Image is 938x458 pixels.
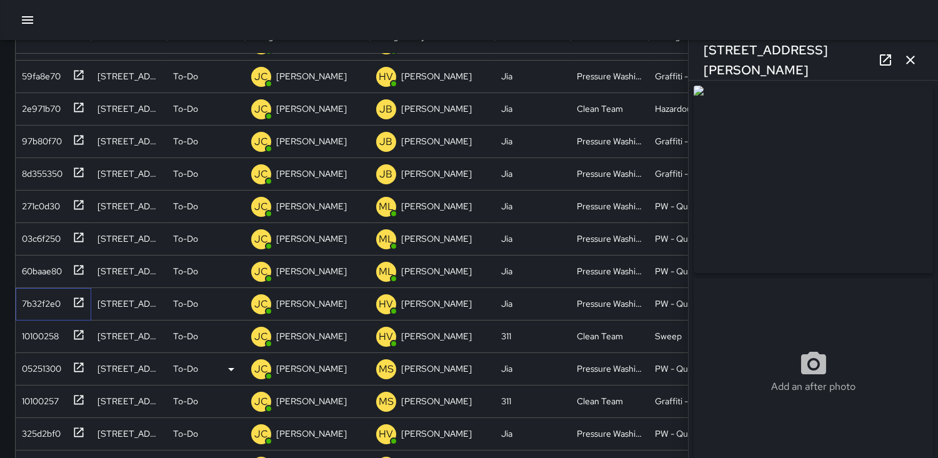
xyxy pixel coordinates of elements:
div: Jia [501,135,512,147]
div: Jia [501,297,512,310]
div: 97b80f70 [17,130,62,147]
div: Jia [501,265,512,277]
p: HV [379,427,394,442]
div: Jia [501,200,512,212]
p: JC [254,102,268,117]
div: 10100257 [17,390,59,407]
p: JC [254,134,268,149]
p: [PERSON_NAME] [276,427,347,440]
div: 05251300 [17,357,61,375]
div: Jia [501,427,512,440]
div: Pressure Washing [577,362,642,375]
p: To-Do [173,265,198,277]
div: Clean Team [577,102,623,115]
div: Graffiti - Private [655,70,717,82]
div: Sweep [655,330,682,342]
p: MS [379,394,394,409]
div: Jia [501,102,512,115]
div: Pressure Washing [577,297,642,310]
p: To-Do [173,427,198,440]
p: [PERSON_NAME] [401,102,472,115]
p: To-Do [173,70,198,82]
div: Pressure Washing [577,232,642,245]
div: Jia [501,167,512,180]
p: To-Do [173,200,198,212]
p: [PERSON_NAME] [276,265,347,277]
p: JC [254,167,268,182]
div: Graffiti - Public [655,167,714,180]
p: [PERSON_NAME] [401,167,472,180]
p: To-Do [173,362,198,375]
div: 1029 Market Street [97,102,161,115]
div: 1398 Mission Street [97,362,161,375]
p: [PERSON_NAME] [276,330,347,342]
p: [PERSON_NAME] [276,200,347,212]
div: 2224 Turk Street [97,232,161,245]
p: JC [254,362,268,377]
p: HV [379,69,394,84]
div: 59fa8e70 [17,65,61,82]
div: 1101 Market Street [97,135,161,147]
p: [PERSON_NAME] [276,135,347,147]
p: [PERSON_NAME] [401,362,472,375]
div: 41 Grove Street [97,70,161,82]
div: Graffiti - Public [655,135,714,147]
p: [PERSON_NAME] [401,200,472,212]
p: [PERSON_NAME] [401,330,472,342]
div: 563 Minna Street [97,395,161,407]
p: [PERSON_NAME] [401,70,472,82]
div: 271c0d30 [17,195,60,212]
p: To-Do [173,167,198,180]
div: 60baae80 [17,260,62,277]
p: To-Do [173,330,198,342]
div: PW - Quick Wash [655,232,721,245]
div: PW - Quick Wash [655,362,721,375]
div: 39 Mason Street [97,200,161,212]
div: PW - Quick Wash [655,200,721,212]
p: [PERSON_NAME] [401,265,472,277]
div: 311 [501,330,511,342]
p: JC [254,329,268,344]
p: [PERSON_NAME] [276,232,347,245]
p: [PERSON_NAME] [401,427,472,440]
div: 03c6f250 [17,227,61,245]
div: Pressure Washing [577,135,642,147]
p: JC [254,232,268,247]
div: Clean Team [577,330,623,342]
div: 2e971b70 [17,97,61,115]
p: [PERSON_NAME] [276,167,347,180]
div: 311 [501,395,511,407]
div: Pressure Washing [577,70,642,82]
p: JC [254,264,268,279]
p: JC [254,297,268,312]
p: [PERSON_NAME] [276,362,347,375]
p: JB [380,134,393,149]
p: [PERSON_NAME] [401,135,472,147]
div: Pressure Washing [577,167,642,180]
p: [PERSON_NAME] [276,297,347,310]
p: [PERSON_NAME] [276,395,347,407]
p: To-Do [173,297,198,310]
p: MS [379,362,394,377]
div: PW - Quick Wash [655,297,721,310]
p: JC [254,427,268,442]
p: To-Do [173,395,198,407]
div: Graffiti - Private [655,395,717,407]
div: Jia [501,232,512,245]
div: Pressure Washing [577,265,642,277]
p: [PERSON_NAME] [401,297,472,310]
div: Pressure Washing [577,200,642,212]
div: Jia [501,70,512,82]
div: 550 Jessie Street [97,297,161,310]
p: JC [254,199,268,214]
p: JC [254,394,268,409]
p: ML [379,264,394,279]
div: PW - Quick Wash [655,265,721,277]
div: Hazardous Waste [655,102,721,115]
p: HV [379,297,394,312]
p: ML [379,232,394,247]
div: PW - Quick Wash [655,427,721,440]
div: 8d355350 [17,162,62,180]
div: Jia [501,362,512,375]
div: 901 Market Street [97,265,161,277]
